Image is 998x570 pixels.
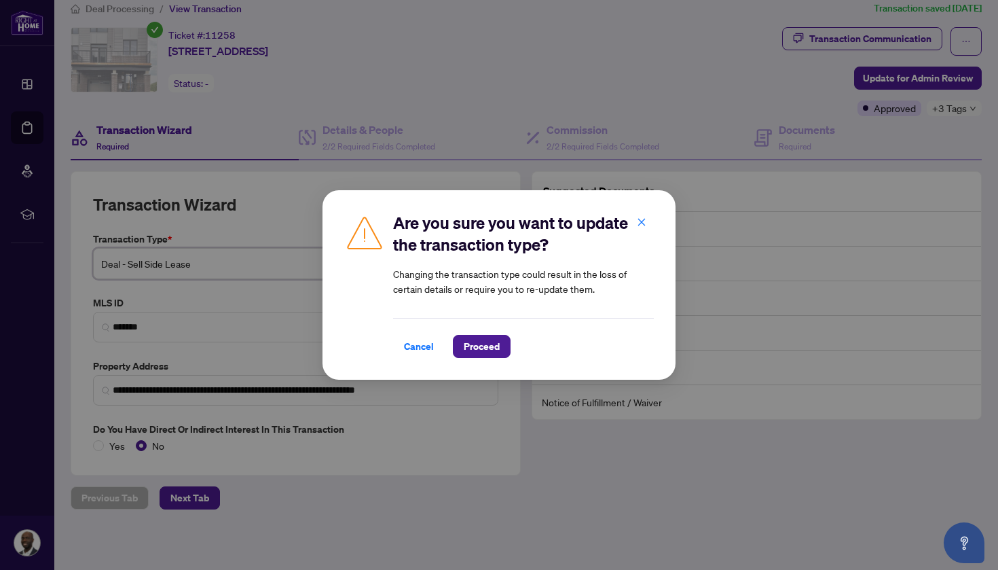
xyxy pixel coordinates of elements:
[944,522,984,563] button: Open asap
[344,212,385,253] img: Caution Img
[393,212,654,255] h2: Are you sure you want to update the transaction type?
[464,336,500,357] span: Proceed
[404,336,434,357] span: Cancel
[393,335,445,358] button: Cancel
[393,266,654,296] article: Changing the transaction type could result in the loss of certain details or require you to re-up...
[637,217,646,227] span: close
[453,335,511,358] button: Proceed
